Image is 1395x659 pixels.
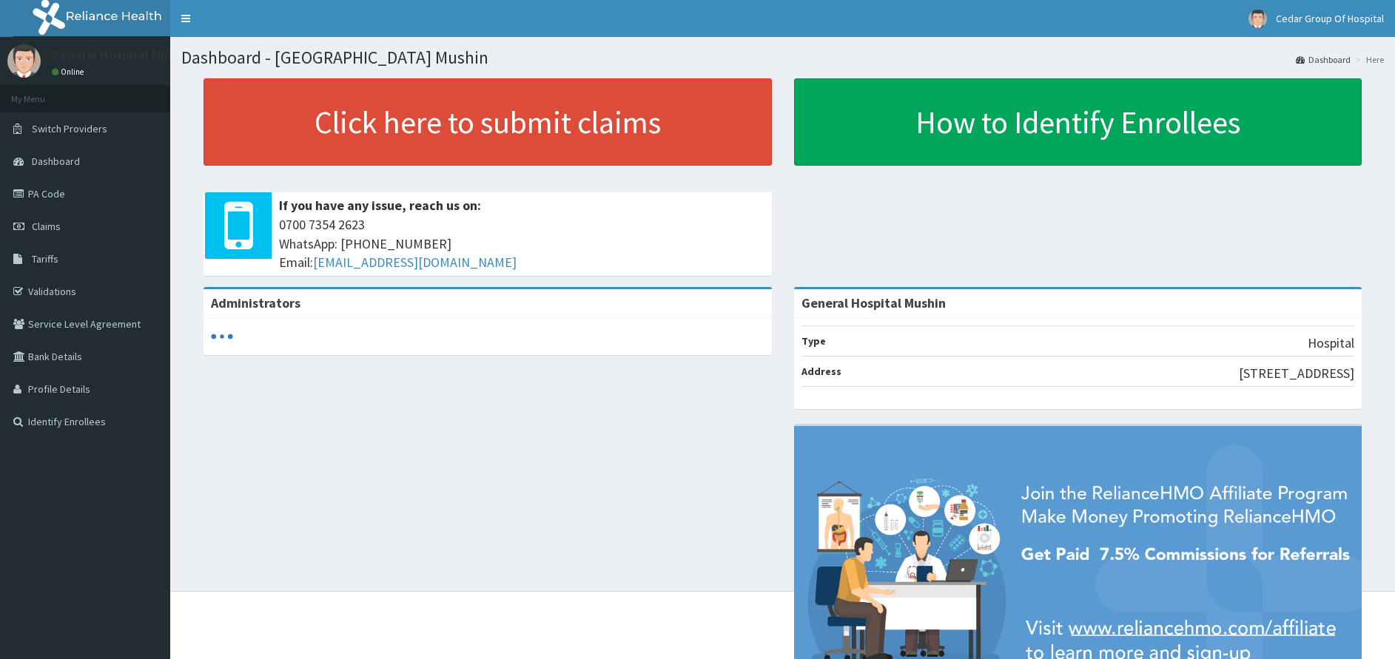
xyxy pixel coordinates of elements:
[1352,53,1384,66] li: Here
[7,44,41,78] img: User Image
[32,252,58,266] span: Tariffs
[1276,12,1384,25] span: Cedar Group Of Hospital
[801,294,946,311] strong: General Hospital Mushin
[52,48,191,61] p: General Hospital Mushin
[32,220,61,233] span: Claims
[279,197,481,214] b: If you have any issue, reach us on:
[1248,10,1267,28] img: User Image
[794,78,1362,166] a: How to Identify Enrollees
[211,294,300,311] b: Administrators
[211,325,233,348] svg: audio-loading
[181,48,1384,67] h1: Dashboard - [GEOGRAPHIC_DATA] Mushin
[1308,334,1354,353] p: Hospital
[32,122,107,135] span: Switch Providers
[313,254,517,271] a: [EMAIL_ADDRESS][DOMAIN_NAME]
[801,334,826,348] b: Type
[32,155,80,168] span: Dashboard
[279,215,764,272] span: 0700 7354 2623 WhatsApp: [PHONE_NUMBER] Email:
[801,365,841,378] b: Address
[1239,364,1354,383] p: [STREET_ADDRESS]
[1296,53,1351,66] a: Dashboard
[204,78,772,166] a: Click here to submit claims
[52,67,87,77] a: Online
